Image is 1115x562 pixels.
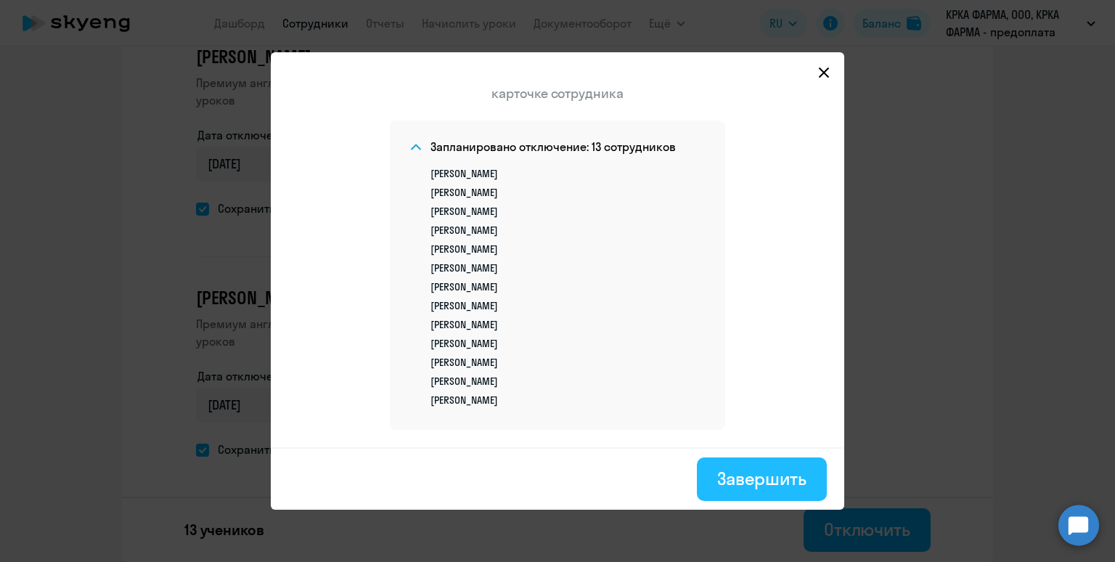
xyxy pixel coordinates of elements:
[430,318,705,331] li: [PERSON_NAME]
[451,65,664,103] p: Вы можете отменить действие в карточке сотрудника
[430,224,705,237] li: [PERSON_NAME]
[430,243,705,256] li: [PERSON_NAME]
[430,337,705,350] li: [PERSON_NAME]
[430,375,705,388] li: [PERSON_NAME]
[430,167,705,180] li: [PERSON_NAME]
[430,356,705,369] li: [PERSON_NAME]
[430,261,705,274] li: [PERSON_NAME]
[430,186,705,199] li: [PERSON_NAME]
[717,467,806,490] div: Завершить
[430,280,705,293] li: [PERSON_NAME]
[430,205,705,218] li: [PERSON_NAME]
[430,299,705,312] li: [PERSON_NAME]
[430,139,676,155] h4: Запланировано отключение: 13 сотрудников
[697,457,827,501] button: Завершить
[430,394,705,407] li: [PERSON_NAME]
